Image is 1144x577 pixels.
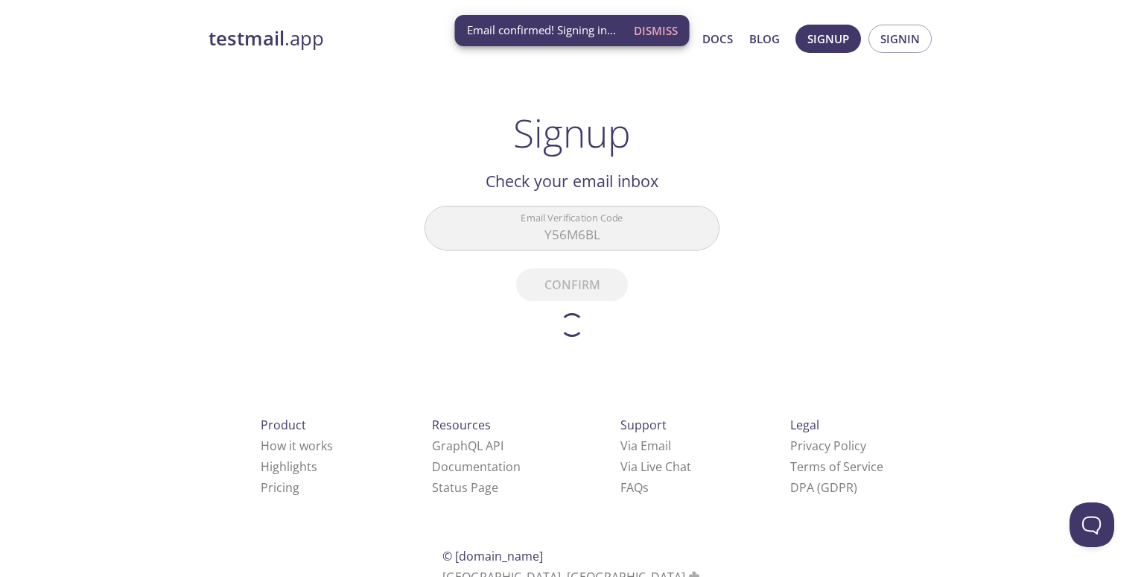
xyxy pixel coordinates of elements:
h1: Signup [513,110,631,155]
a: Terms of Service [790,458,883,475]
h2: Check your email inbox [425,168,719,194]
span: Signup [807,29,849,48]
strong: testmail [209,25,285,51]
button: Signin [868,25,932,53]
span: Signin [880,29,920,48]
a: Pricing [261,479,299,496]
a: GraphQL API [432,438,503,454]
a: DPA (GDPR) [790,479,857,496]
button: Dismiss [628,16,684,45]
a: Highlights [261,458,317,475]
a: Via Email [620,438,671,454]
iframe: Help Scout Beacon - Open [1070,502,1114,547]
span: Dismiss [634,21,678,40]
a: Privacy Policy [790,438,866,454]
span: Email confirmed! Signing in... [467,22,616,38]
span: Resources [432,417,491,433]
span: © [DOMAIN_NAME] [442,548,543,564]
a: Status Page [432,479,498,496]
a: Blog [749,29,780,48]
span: Support [620,417,667,433]
button: Signup [795,25,861,53]
span: Product [261,417,306,433]
a: testmail.app [209,26,559,51]
span: s [643,479,649,496]
span: Legal [790,417,819,433]
a: How it works [261,438,333,454]
a: FAQ [620,479,649,496]
a: Via Live Chat [620,458,691,475]
a: Docs [702,29,733,48]
a: Documentation [432,458,521,475]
